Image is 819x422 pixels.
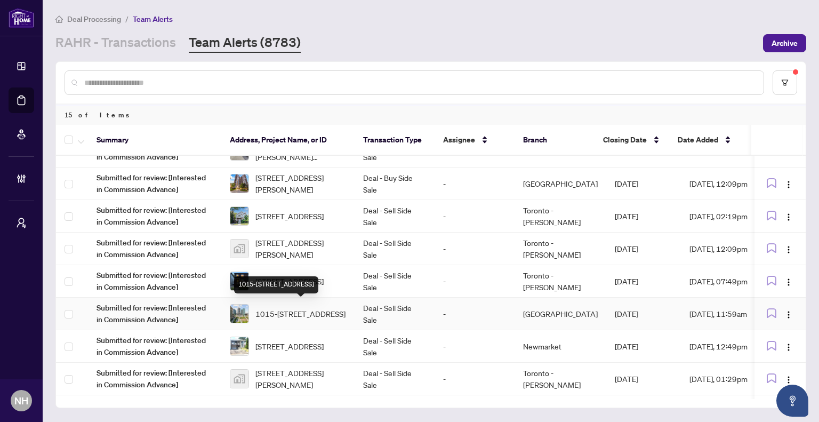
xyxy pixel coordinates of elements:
[681,265,777,298] td: [DATE], 07:49pm
[595,125,669,156] th: Closing Date
[255,275,324,287] span: [STREET_ADDRESS]
[435,298,515,330] td: -
[9,8,34,28] img: logo
[606,233,681,265] td: [DATE]
[773,70,797,95] button: filter
[16,218,27,228] span: user-switch
[97,237,213,260] span: Submitted for review: [Interested in Commission Advance]
[681,200,777,233] td: [DATE], 02:19pm
[97,269,213,293] span: Submitted for review: [Interested in Commission Advance]
[681,233,777,265] td: [DATE], 12:09pm
[435,330,515,363] td: -
[780,175,797,192] button: Logo
[606,363,681,395] td: [DATE]
[230,240,248,258] img: thumbnail-img
[355,168,435,200] td: Deal - Buy Side Sale
[606,298,681,330] td: [DATE]
[515,330,606,363] td: Newmarket
[606,168,681,200] td: [DATE]
[97,367,213,391] span: Submitted for review: [Interested in Commission Advance]
[784,245,793,254] img: Logo
[435,233,515,265] td: -
[515,125,595,156] th: Branch
[230,174,248,193] img: thumbnail-img
[603,134,647,146] span: Closing Date
[780,273,797,290] button: Logo
[780,240,797,257] button: Logo
[515,233,606,265] td: Toronto - [PERSON_NAME]
[355,363,435,395] td: Deal - Sell Side Sale
[780,208,797,225] button: Logo
[435,200,515,233] td: -
[221,125,355,156] th: Address, Project Name, or ID
[355,298,435,330] td: Deal - Sell Side Sale
[255,367,346,391] span: [STREET_ADDRESS][PERSON_NAME]
[355,233,435,265] td: Deal - Sell Side Sale
[681,168,777,200] td: [DATE], 12:09pm
[435,125,515,156] th: Assignee
[230,370,248,388] img: thumbnail-img
[776,385,808,417] button: Open asap
[780,338,797,355] button: Logo
[435,168,515,200] td: -
[97,335,213,358] span: Submitted for review: [Interested in Commission Advance]
[681,330,777,363] td: [DATE], 12:49pm
[681,298,777,330] td: [DATE], 11:59am
[784,343,793,352] img: Logo
[606,330,681,363] td: [DATE]
[678,134,718,146] span: Date Added
[255,172,346,195] span: [STREET_ADDRESS][PERSON_NAME]
[255,237,346,260] span: [STREET_ADDRESS][PERSON_NAME]
[515,265,606,298] td: Toronto - [PERSON_NAME]
[772,35,798,52] span: Archive
[355,265,435,298] td: Deal - Sell Side Sale
[55,15,63,23] span: home
[606,265,681,298] td: [DATE]
[784,310,793,319] img: Logo
[784,376,793,384] img: Logo
[355,125,435,156] th: Transaction Type
[97,172,213,195] span: Submitted for review: [Interested in Commission Advance]
[255,340,324,352] span: [STREET_ADDRESS]
[67,14,121,24] span: Deal Processing
[230,272,248,290] img: thumbnail-img
[355,200,435,233] td: Deal - Sell Side Sale
[14,393,28,408] span: NH
[230,337,248,355] img: thumbnail-img
[784,213,793,221] img: Logo
[56,105,806,125] div: 15 of Items
[781,79,789,86] span: filter
[55,34,176,53] a: RAHR - Transactions
[606,200,681,233] td: [DATE]
[784,278,793,286] img: Logo
[681,363,777,395] td: [DATE], 01:29pm
[230,305,248,323] img: thumbnail-img
[515,168,606,200] td: [GEOGRAPHIC_DATA]
[355,330,435,363] td: Deal - Sell Side Sale
[255,308,346,320] span: 1015-[STREET_ADDRESS]
[443,134,475,146] span: Assignee
[515,298,606,330] td: [GEOGRAPHIC_DATA]
[234,276,318,293] div: 1015-[STREET_ADDRESS]
[780,370,797,387] button: Logo
[125,13,129,25] li: /
[230,207,248,225] img: thumbnail-img
[255,210,324,222] span: [STREET_ADDRESS]
[97,204,213,228] span: Submitted for review: [Interested in Commission Advance]
[88,125,221,156] th: Summary
[763,34,806,52] button: Archive
[515,363,606,395] td: Toronto - [PERSON_NAME]
[435,265,515,298] td: -
[435,363,515,395] td: -
[780,305,797,322] button: Logo
[784,180,793,189] img: Logo
[669,125,765,156] th: Date Added
[133,14,173,24] span: Team Alerts
[189,34,301,53] a: Team Alerts (8783)
[97,302,213,325] span: Submitted for review: [Interested in Commission Advance]
[515,200,606,233] td: Toronto - [PERSON_NAME]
